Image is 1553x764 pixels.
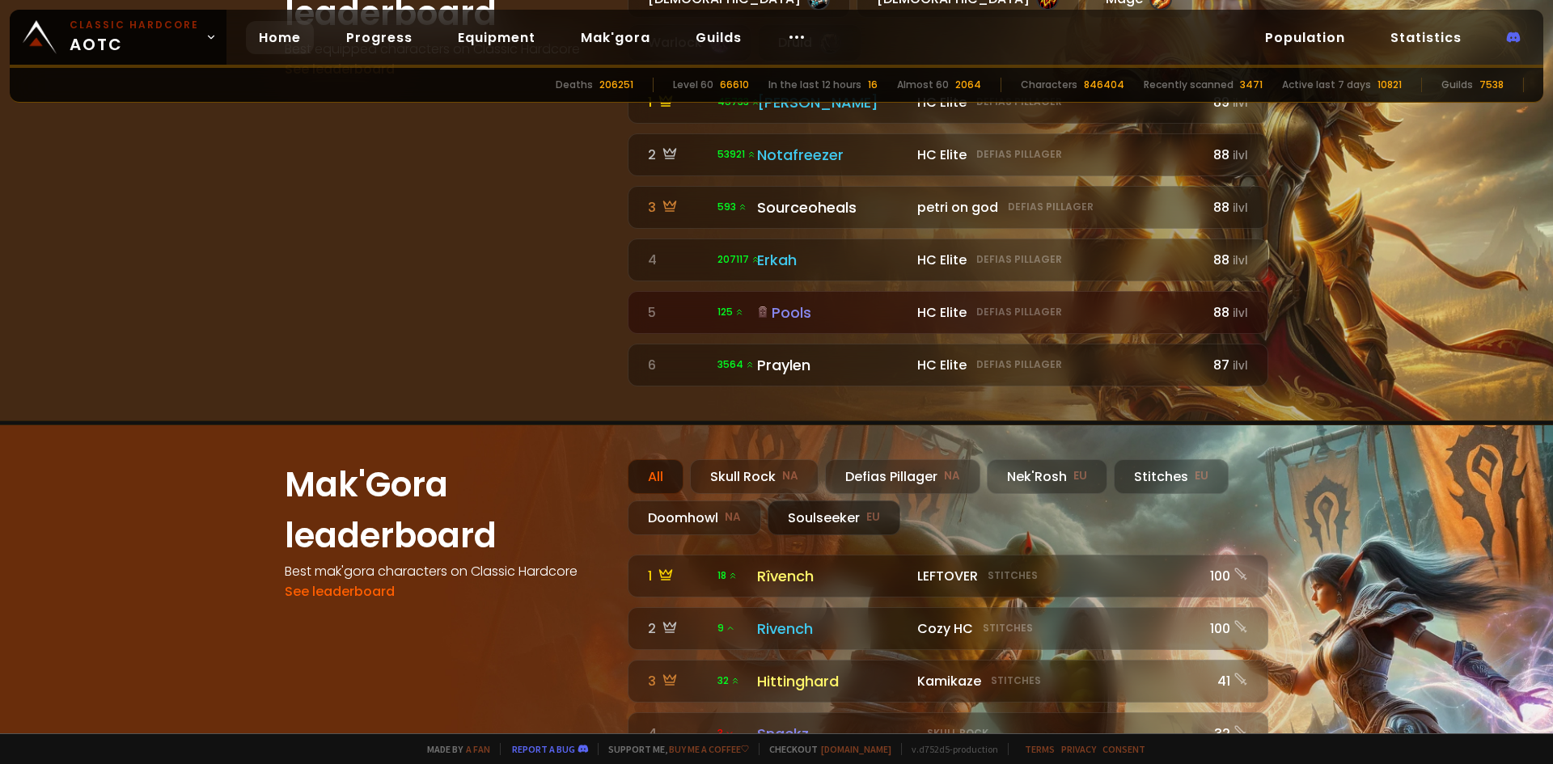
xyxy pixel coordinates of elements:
div: 10821 [1377,78,1402,92]
div: Active last 7 days [1282,78,1371,92]
div: 3 [648,197,708,217]
h4: Best mak'gora characters on Classic Hardcore [285,561,608,581]
div: HC Elite [917,355,1196,375]
a: Population [1252,21,1358,54]
a: See leaderboard [285,582,395,601]
span: Made by [417,743,490,755]
div: HC Elite [917,145,1196,165]
div: Rivench [757,618,908,639]
div: LEFTOVER [917,566,1196,586]
div: 16 [868,78,878,92]
small: EU [866,509,880,526]
small: ilvl [1233,253,1248,268]
a: a fan [466,743,490,755]
a: Guilds [683,21,755,54]
div: Recently scanned [1144,78,1234,92]
small: Defias Pillager [976,305,1062,319]
div: Guilds [1441,78,1473,92]
div: 87 [1206,355,1248,375]
div: 88 [1206,145,1248,165]
a: Consent [1102,743,1145,755]
small: Classic Hardcore [70,18,199,32]
a: Buy me a coffee [669,743,749,755]
span: 3 [717,726,734,741]
a: 1 18 RîvenchLEFTOVERStitches100 [628,555,1268,597]
span: Checkout [759,743,891,755]
span: 207117 [717,252,760,267]
span: 32 [717,673,740,688]
a: Classic HardcoreAOTC [10,10,226,65]
span: 53921 [717,147,756,162]
div: 66610 [720,78,749,92]
small: Defias Pillager [976,147,1062,162]
a: [DOMAIN_NAME] [821,743,891,755]
a: Equipment [445,21,548,54]
small: ilvl [1233,95,1248,111]
small: Stitches [983,621,1033,635]
div: HC Elite [917,302,1196,323]
a: Terms [1025,743,1055,755]
small: ilvl [1233,148,1248,163]
span: AOTC [70,18,199,57]
div: Notafreezer [757,144,908,166]
div: Characters [1021,78,1077,92]
h1: Mak'Gora leaderboard [285,459,608,561]
small: NA [725,509,741,526]
a: 4 207117 Erkah HC EliteDefias Pillager88ilvl [628,238,1268,281]
div: Sourceoheals [757,196,908,218]
div: Snackz [757,723,908,745]
small: EU [1195,468,1208,484]
div: 5 [648,302,708,323]
small: ilvl [1233,200,1248,216]
small: Skull Rock [927,726,988,741]
small: Stitches [988,568,1038,583]
div: Erkah [757,249,908,271]
div: 3471 [1240,78,1263,92]
div: Nek'Rosh [987,459,1107,494]
div: 88 [1206,250,1248,270]
div: Cozy HC [917,618,1196,639]
a: Statistics [1377,21,1475,54]
div: 88 [1206,197,1248,217]
a: 2 9RivenchCozy HCStitches100 [628,607,1268,650]
span: 125 [717,305,744,319]
div: Kamikaze [917,671,1196,691]
span: 9 [717,621,735,635]
div: 846404 [1084,78,1124,92]
div: Pools [757,302,908,323]
a: 4 3 SnackzSkull Rock32 [628,712,1268,755]
div: 206251 [599,78,633,92]
small: Defias Pillager [1008,200,1094,214]
div: Doomhowl [628,500,761,535]
span: 18 [717,568,738,583]
div: Soulseeker [768,500,900,535]
a: 2 53921 Notafreezer HC EliteDefias Pillager88ilvl [628,133,1268,176]
span: v. d752d5 - production [901,743,998,755]
div: Defias Pillager [825,459,980,494]
div: 2064 [955,78,981,92]
a: 3 32 HittinghardKamikazeStitches41 [628,660,1268,703]
span: 3564 [717,357,755,372]
span: Support me, [598,743,749,755]
a: Progress [333,21,425,54]
div: Stitches [1114,459,1229,494]
div: Level 60 [673,78,713,92]
div: 1 [648,566,708,586]
div: HC Elite [917,250,1196,270]
div: All [628,459,683,494]
div: Rîvench [757,565,908,587]
a: 6 3564 Praylen HC EliteDefias Pillager87ilvl [628,344,1268,386]
small: Defias Pillager [976,357,1062,372]
small: ilvl [1233,358,1248,374]
div: 41 [1206,671,1248,691]
small: NA [944,468,960,484]
a: 5 125 Pools HC EliteDefias Pillager88ilvl [628,291,1268,334]
div: Deaths [556,78,593,92]
div: 88 [1206,302,1248,323]
div: Praylen [757,354,908,376]
div: 2 [648,618,708,639]
div: 7538 [1479,78,1504,92]
a: Report a bug [512,743,575,755]
a: Home [246,21,314,54]
div: In the last 12 hours [768,78,861,92]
